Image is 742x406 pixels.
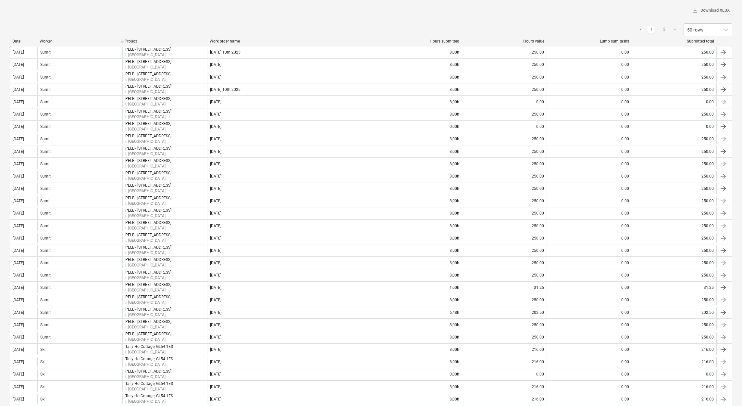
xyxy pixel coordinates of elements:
[210,385,221,389] div: [DATE]
[210,124,221,129] div: [DATE]
[125,245,171,250] div: PELB - Castle lane, Moreton Valence, GL2 7NE
[450,335,459,339] span: 8,00 h
[462,196,547,206] div: 250.00
[210,149,221,154] div: [DATE]
[125,96,171,101] div: PELB - Castle lane, Moreton Valence, GL2 7NE
[450,372,459,376] span: 0,00 h
[632,270,717,281] div: 250.00
[125,374,171,380] p: i. [GEOGRAPHIC_DATA]
[210,273,221,277] div: [DATE]
[210,360,221,364] div: [DATE]
[462,208,547,219] div: 250.00
[210,39,375,43] div: Work order name
[450,137,459,141] span: 8,00 h
[450,310,459,315] span: 6,48 h
[125,158,171,163] div: PELB - Castle lane, Moreton Valence, GL2 7NE
[40,124,51,129] div: Sumit
[632,96,717,107] div: 0.00
[40,174,51,178] div: Sumit
[450,385,459,389] span: 8,00 h
[462,220,547,231] div: 250.00
[632,394,717,404] div: 216.00
[125,127,171,132] p: i. [GEOGRAPHIC_DATA]
[13,174,24,178] div: [DATE]
[125,196,171,200] div: PELB - Castle lane, Moreton Valence, GL2 7NE
[547,72,632,82] div: 0.00
[210,347,221,352] div: [DATE]
[450,211,459,215] span: 8,00 h
[547,357,632,367] div: 0.00
[125,134,171,138] div: PELB - Castle lane, Moreton Valence, GL2 7NE
[450,298,459,302] span: 8,00 h
[450,149,459,154] span: 8,00 h
[125,121,171,126] div: PELB - Castle lane, Moreton Valence, GL2 7NE
[210,50,241,55] div: [DATE] 10th 2025
[125,337,171,342] p: i. [GEOGRAPHIC_DATA]
[125,84,171,89] div: PELB - Castle lane, Moreton Valence, GL2 7NE
[13,397,24,401] div: [DATE]
[40,273,51,277] div: Sumit
[125,344,173,349] div: Tally Ho Cottage, GL54 1ES
[125,171,171,175] div: PELB - Castle lane, Moreton Valence, GL2 7NE
[13,62,24,67] div: [DATE]
[13,335,24,339] div: [DATE]
[547,319,632,330] div: 0.00
[210,75,221,80] div: [DATE]
[40,100,51,104] div: Sumit
[125,109,171,114] div: PELB - Castle lane, Moreton Valence, GL2 7NE
[547,282,632,293] div: 0.00
[210,285,221,290] div: [DATE]
[125,362,173,367] p: i. [GEOGRAPHIC_DATA]
[637,26,645,34] a: Previous page
[547,381,632,392] div: 0.00
[462,369,547,380] div: 0.00
[40,285,51,290] div: Sumit
[660,26,668,34] a: Page 2
[13,100,24,104] div: [DATE]
[462,84,547,95] div: 250.00
[450,248,459,253] span: 8,00 h
[450,323,459,327] span: 8,00 h
[210,174,221,178] div: [DATE]
[462,134,547,144] div: 250.00
[547,134,632,144] div: 0.00
[689,6,732,16] button: Download XLSX
[632,282,717,293] div: 31.25
[632,171,717,181] div: 250.00
[547,394,632,404] div: 0.00
[632,295,717,305] div: 250.00
[125,102,171,107] p: i. [GEOGRAPHIC_DATA]
[125,65,171,70] p: i. [GEOGRAPHIC_DATA]
[125,208,171,213] div: PELB - Castle lane, Moreton Valence, GL2 7NE
[125,312,171,318] p: i. [GEOGRAPHIC_DATA]
[210,236,221,240] div: [DATE]
[125,176,171,181] p: i. [GEOGRAPHIC_DATA]
[125,288,171,293] p: i. [GEOGRAPHIC_DATA]
[462,109,547,120] div: 250.00
[450,75,459,80] span: 8,00 h
[13,310,24,315] div: [DATE]
[40,298,51,302] div: Sumit
[40,224,51,228] div: Sumit
[547,369,632,380] div: 0.00
[125,350,173,355] p: i. [GEOGRAPHIC_DATA]
[462,245,547,256] div: 250.00
[40,50,51,55] div: Sumit
[210,199,221,203] div: [DATE]
[125,357,173,361] div: Tally Ho Cottage, GL54 1ES
[125,146,171,151] div: PELB - Castle lane, Moreton Valence, GL2 7NE
[547,47,632,58] div: 0.00
[547,183,632,194] div: 0.00
[547,257,632,268] div: 0.00
[547,158,632,169] div: 0.00
[40,199,51,203] div: Sumit
[462,171,547,181] div: 250.00
[125,257,171,262] div: PELB - Castle lane, Moreton Valence, GL2 7NE
[125,332,171,336] div: PELB - Castle lane, Moreton Valence, GL2 7NE
[464,39,544,43] div: Hours value
[632,257,717,268] div: 250.00
[13,211,24,215] div: [DATE]
[125,72,171,76] div: PELB - Castle lane, Moreton Valence, GL2 7NE
[462,233,547,243] div: 250.00
[125,381,173,386] div: Tally Ho Cottage, GL54 1ES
